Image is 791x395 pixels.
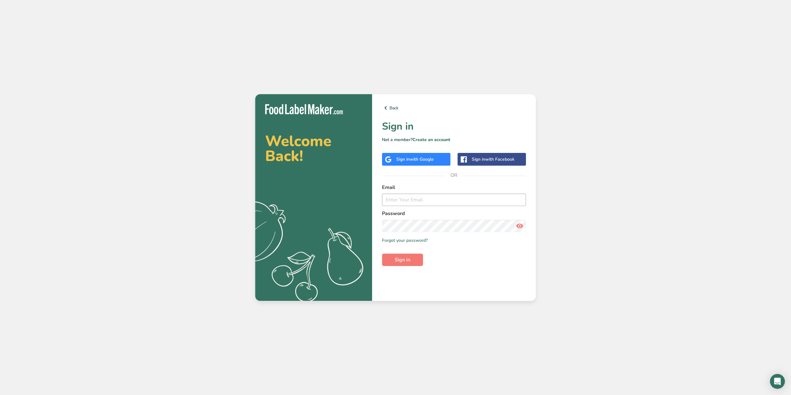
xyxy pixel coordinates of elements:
[485,156,514,162] span: with Facebook
[396,156,434,163] div: Sign in
[382,136,526,143] p: Not a member?
[382,254,423,266] button: Sign in
[382,119,526,134] h1: Sign in
[412,137,450,143] a: Create an account
[382,210,526,217] label: Password
[395,256,410,264] span: Sign in
[382,237,428,244] a: Forgot your password?
[382,194,526,206] input: Enter Your Email
[265,134,362,163] h2: Welcome Back!
[382,104,526,112] a: Back
[382,184,526,191] label: Email
[445,166,463,185] span: OR
[410,156,434,162] span: with Google
[265,104,343,114] img: Food Label Maker
[770,374,785,389] div: Open Intercom Messenger
[472,156,514,163] div: Sign in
